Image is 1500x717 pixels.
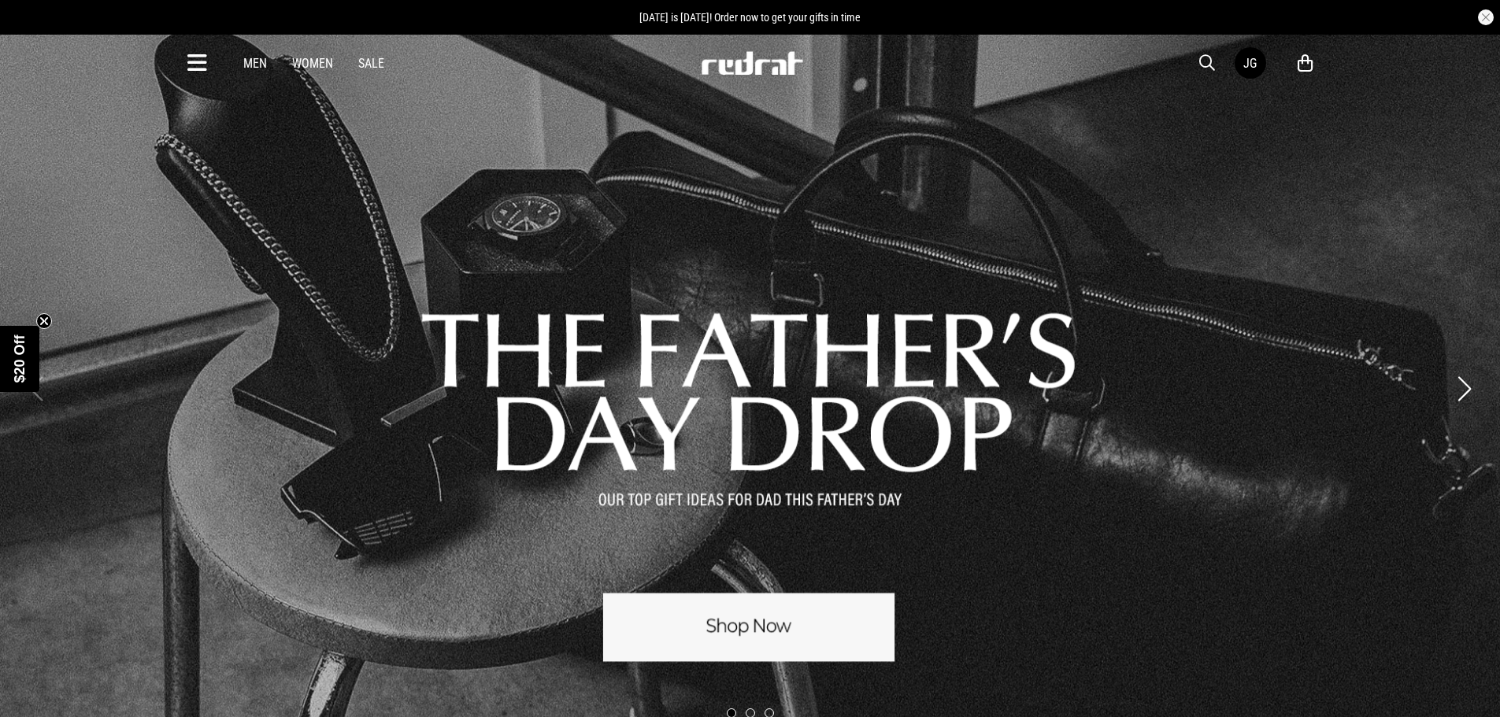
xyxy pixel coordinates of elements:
[639,11,861,24] span: [DATE] is [DATE]! Order now to get your gifts in time
[243,56,267,71] a: Men
[12,334,28,383] span: $20 Off
[292,56,333,71] a: Women
[36,313,52,329] button: Close teaser
[1243,56,1257,71] div: JG
[358,56,384,71] a: Sale
[700,51,804,75] img: Redrat logo
[1454,371,1475,406] button: Next slide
